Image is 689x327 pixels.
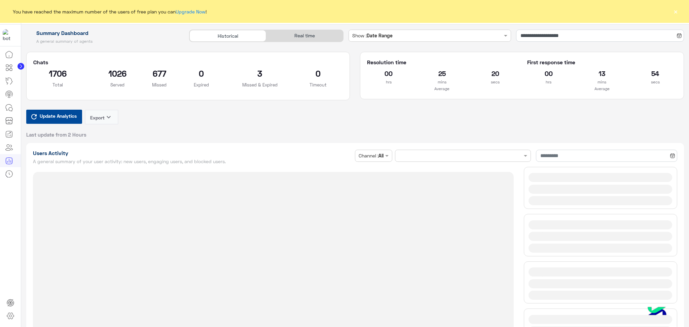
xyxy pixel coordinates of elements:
h2: 1706 [33,68,83,79]
h5: First response time [527,59,677,66]
button: × [672,8,679,15]
h2: 00 [367,68,410,79]
p: Expired [177,81,226,88]
button: Update Analytics [26,110,82,124]
h5: Chats [33,59,343,66]
h2: 0 [177,68,226,79]
h5: A general summary of agents [26,39,182,44]
span: Update Analytics [38,111,78,120]
p: Average [367,85,517,92]
p: hrs [367,79,410,85]
h2: 54 [634,68,677,79]
p: mins [421,79,464,85]
div: Historical [189,30,266,42]
span: Last update from 2 Hours [26,131,86,138]
h5: Resolution time [367,59,517,66]
h2: 00 [527,68,570,79]
h2: 677 [152,68,167,79]
div: Real time [266,30,343,42]
p: Timeout [293,81,343,88]
p: hrs [527,79,570,85]
h2: 20 [474,68,517,79]
p: Average [527,85,677,92]
i: keyboard_arrow_down [105,113,113,121]
h2: 13 [580,68,623,79]
p: Missed & Expired [236,81,283,88]
h1: Summary Dashboard [26,30,182,36]
h2: 25 [421,68,464,79]
p: mins [580,79,623,85]
span: You have reached the maximum number of the users of free plan you can ! [13,8,207,15]
h2: 1026 [93,68,142,79]
p: secs [474,79,517,85]
img: hulul-logo.png [645,300,669,324]
p: secs [634,79,677,85]
a: Upgrade Now [176,9,206,14]
p: Missed [152,81,167,88]
img: 1403182699927242 [3,29,15,41]
p: Total [33,81,83,88]
button: Exportkeyboard_arrow_down [85,110,118,124]
h2: 3 [236,68,283,79]
p: Served [93,81,142,88]
h2: 0 [293,68,343,79]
